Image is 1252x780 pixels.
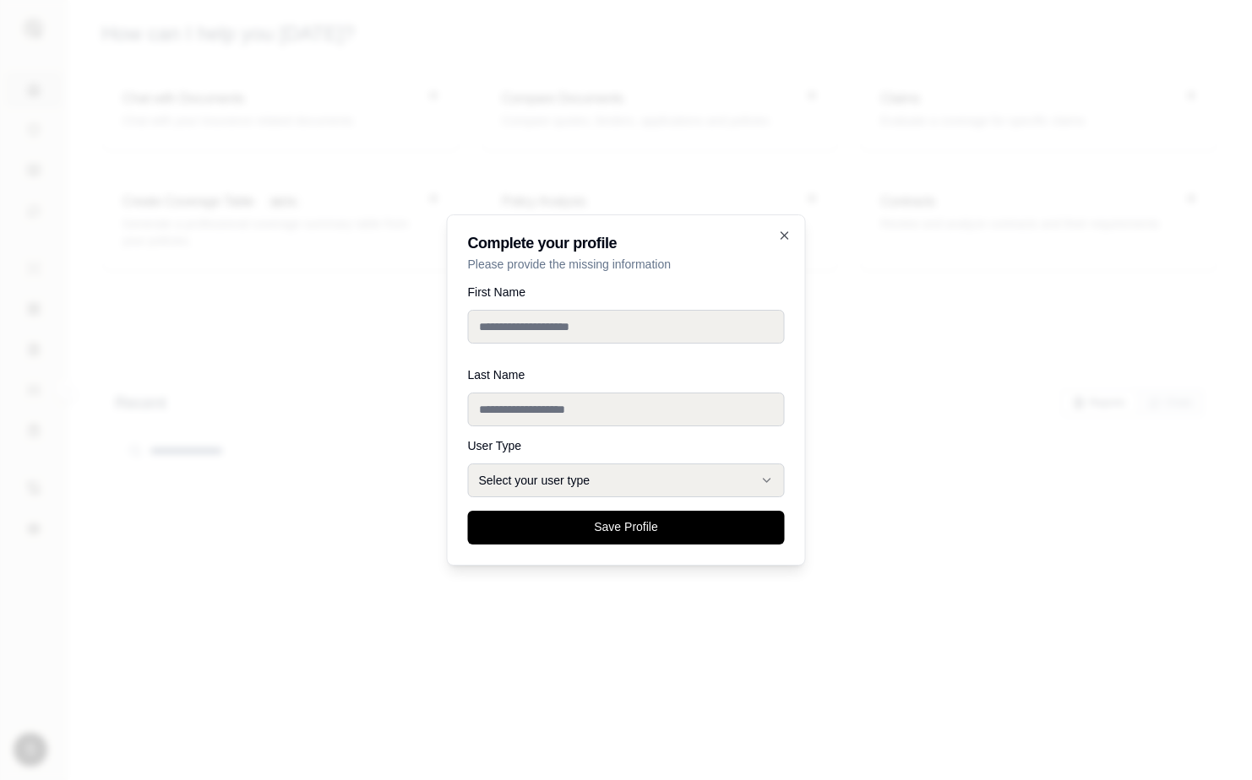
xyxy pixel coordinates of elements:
p: Please provide the missing information [468,256,785,273]
label: First Name [468,286,785,298]
button: Save Profile [468,511,785,544]
label: Last Name [468,369,785,381]
label: User Type [468,440,785,452]
h2: Complete your profile [468,236,785,251]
